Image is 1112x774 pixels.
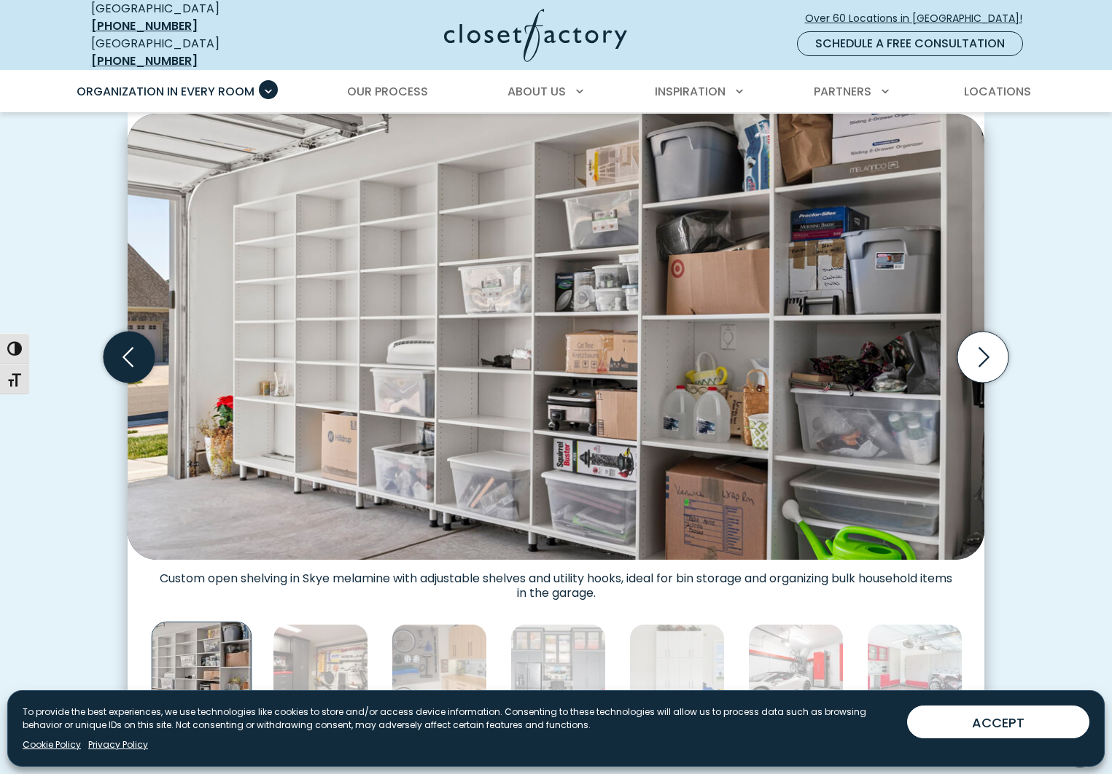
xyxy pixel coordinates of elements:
div: [GEOGRAPHIC_DATA] [91,35,303,70]
img: Garage wall with full-height white cabinetry, open cubbies [152,622,252,722]
button: Previous slide [98,326,160,388]
a: Privacy Policy [88,738,148,751]
a: Cookie Policy [23,738,81,751]
span: Inspiration [655,83,726,100]
p: To provide the best experiences, we use technologies like cookies to store and/or access device i... [23,705,895,732]
img: Custom garage slatwall organizer for bikes, surf boards, and tools [273,624,368,719]
img: Garage wall with full-height white cabinetry, open cubbies [128,114,984,560]
img: Sophisticated gray garage cabinetry system with a refrigerator, overhead frosted glass cabinets, ... [510,624,606,719]
span: Partners [814,83,871,100]
span: Organization in Every Room [77,83,254,100]
img: Warm wood-toned garage storage with bikes mounted on slat wall panels and cabinetry organizing he... [392,624,487,719]
span: Locations [964,83,1031,100]
span: Over 60 Locations in [GEOGRAPHIC_DATA]! [805,11,1034,26]
a: Over 60 Locations in [GEOGRAPHIC_DATA]! [804,6,1035,31]
img: Closet Factory Logo [444,9,627,62]
a: [PHONE_NUMBER] [91,52,198,69]
button: Next slide [952,326,1014,388]
span: About Us [508,83,566,100]
figcaption: Custom open shelving in Skye melamine with adjustable shelves and utility hooks, ideal for bin st... [128,560,984,601]
img: Garage with white cabinetry with integrated handles, slatwall system for garden tools and power e... [629,624,725,719]
nav: Primary Menu [66,71,1046,112]
a: [PHONE_NUMBER] [91,17,198,34]
a: Schedule a Free Consultation [797,31,1023,56]
button: ACCEPT [907,705,1089,738]
img: Garage with gray cabinets and glossy red drawers, slatwall organizer system, heavy-duty hooks, an... [867,624,963,719]
img: Luxury sports garage with high-gloss red cabinetry, gray base drawers, and vertical bike racks [748,624,844,719]
span: Our Process [347,83,428,100]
